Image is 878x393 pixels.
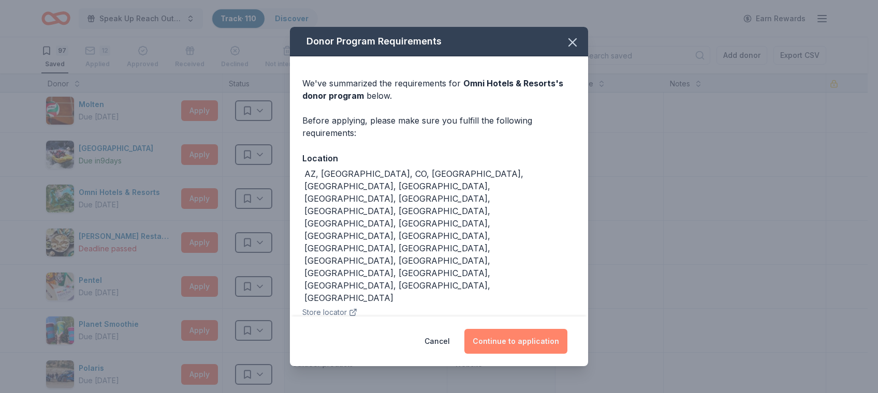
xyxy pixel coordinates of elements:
div: Before applying, please make sure you fulfill the following requirements: [302,114,576,139]
button: Continue to application [464,329,567,354]
div: Location [302,152,576,165]
button: Store locator [302,306,357,319]
div: We've summarized the requirements for below. [302,77,576,102]
button: Cancel [425,329,450,354]
div: Donor Program Requirements [290,27,588,56]
div: AZ, [GEOGRAPHIC_DATA], CO, [GEOGRAPHIC_DATA], [GEOGRAPHIC_DATA], [GEOGRAPHIC_DATA], [GEOGRAPHIC_D... [304,168,576,304]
